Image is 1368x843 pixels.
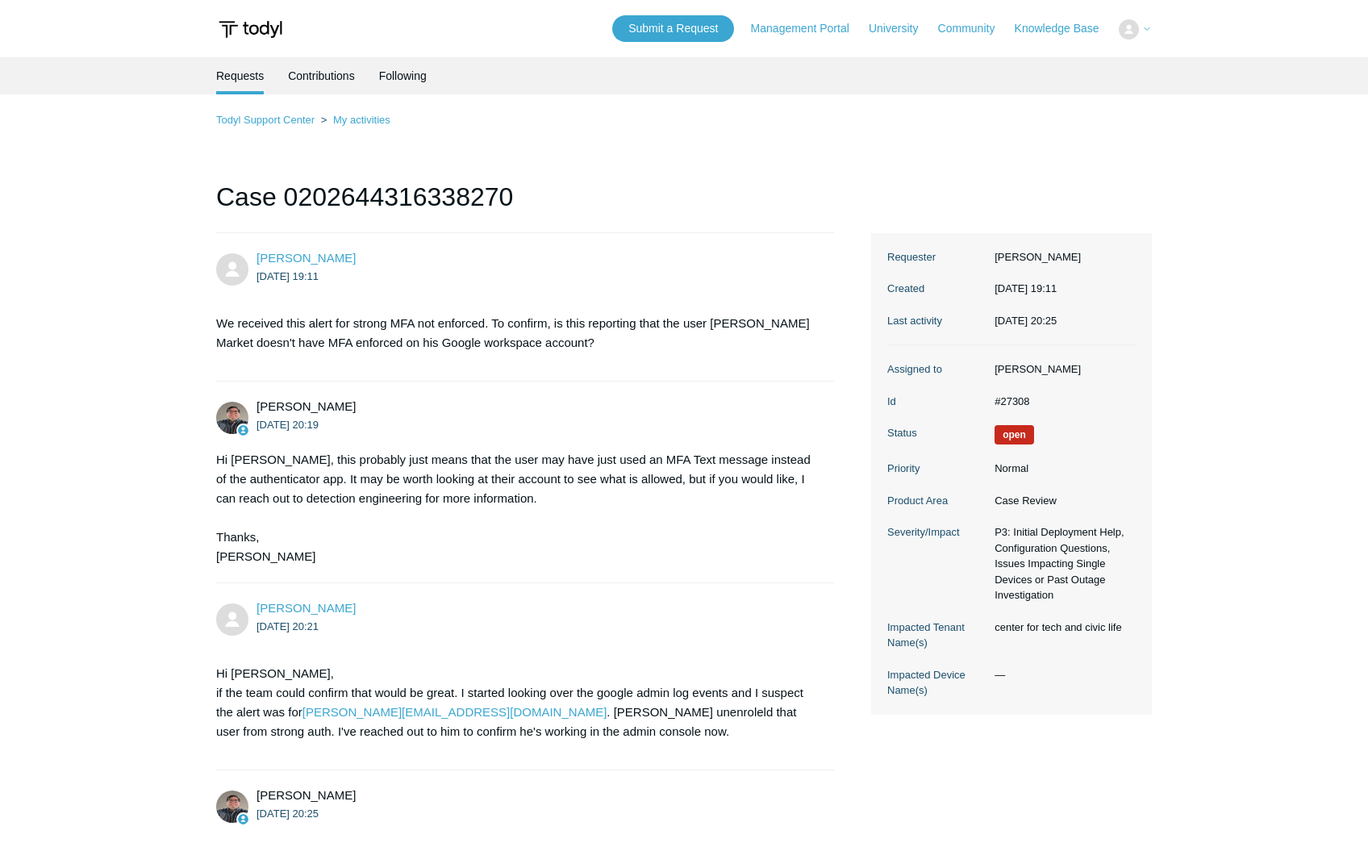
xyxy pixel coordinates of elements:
[986,394,1136,410] dd: #27308
[256,808,319,820] time: 2025-08-11T20:25:23Z
[333,114,390,126] a: My activities
[216,57,264,94] li: Requests
[256,601,356,615] a: [PERSON_NAME]
[986,461,1136,477] dd: Normal
[256,270,319,282] time: 2025-08-11T19:11:50Z
[887,313,986,329] dt: Last activity
[887,361,986,378] dt: Assigned to
[216,314,818,353] p: We received this alert for strong MFA not enforced. To confirm, is this reporting that the user [...
[256,251,356,265] a: [PERSON_NAME]
[986,493,1136,509] dd: Case Review
[216,114,315,126] a: Todyl Support Center
[256,788,356,802] span: Matt Robinson
[216,114,318,126] li: Todyl Support Center
[216,664,818,741] p: Hi [PERSON_NAME], if the team could confirm that would be great. I started looking over the googl...
[986,620,1136,636] dd: center for tech and civic life
[995,282,1057,294] time: 2025-08-11T19:11:50+00:00
[887,394,986,410] dt: Id
[995,315,1057,327] time: 2025-08-11T20:25:23+00:00
[256,419,319,431] time: 2025-08-11T20:19:11Z
[887,461,986,477] dt: Priority
[256,620,319,632] time: 2025-08-11T20:21:41Z
[256,601,356,615] span: Chris Hryszko
[869,20,934,37] a: University
[216,15,285,44] img: Todyl Support Center Help Center home page
[986,361,1136,378] dd: [PERSON_NAME]
[887,667,986,699] dt: Impacted Device Name(s)
[751,20,865,37] a: Management Portal
[986,667,1136,683] dd: —
[887,249,986,265] dt: Requester
[986,524,1136,603] dd: P3: Initial Deployment Help, Configuration Questions, Issues Impacting Single Devices or Past Out...
[986,249,1136,265] dd: [PERSON_NAME]
[318,114,390,126] li: My activities
[887,524,986,540] dt: Severity/Impact
[1015,20,1116,37] a: Knowledge Base
[256,251,356,265] span: Chris Hryszko
[887,281,986,297] dt: Created
[887,425,986,441] dt: Status
[288,57,355,94] a: Contributions
[256,399,356,413] span: Matt Robinson
[216,450,818,566] div: Hi [PERSON_NAME], this probably just means that the user may have just used an MFA Text message i...
[216,177,834,233] h1: Case 0202644316338270
[887,493,986,509] dt: Product Area
[995,425,1034,444] span: We are working on a response for you
[938,20,1011,37] a: Community
[302,705,607,719] a: [PERSON_NAME][EMAIL_ADDRESS][DOMAIN_NAME]
[612,15,734,42] a: Submit a Request
[379,57,427,94] a: Following
[887,620,986,651] dt: Impacted Tenant Name(s)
